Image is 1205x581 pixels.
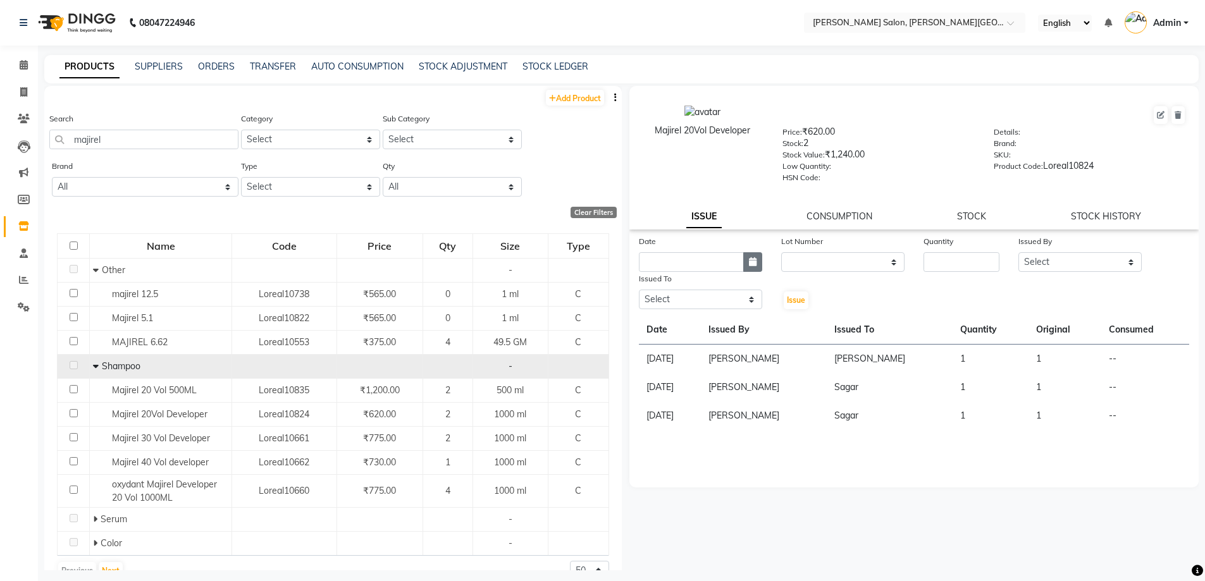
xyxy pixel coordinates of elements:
td: [PERSON_NAME] [701,401,827,430]
span: - [509,537,512,549]
span: C [575,336,581,348]
span: Expand Row [93,513,101,525]
span: Loreal10738 [259,288,309,300]
div: Clear Filters [571,207,617,218]
label: SKU: [994,149,1011,161]
label: Details: [994,126,1020,138]
span: - [509,264,512,276]
div: Name [90,235,231,257]
label: Search [49,113,73,125]
th: Issued To [827,315,953,345]
span: C [575,312,581,324]
span: C [575,432,581,444]
span: C [575,456,581,468]
span: Color [101,537,122,549]
span: 1 ml [502,288,519,300]
td: -- [1101,345,1189,374]
label: Product Code: [994,161,1043,172]
label: Issued By [1018,236,1052,247]
div: Price [338,235,422,257]
img: Admin [1125,11,1147,34]
span: ₹375.00 [363,336,396,348]
span: ₹565.00 [363,312,396,324]
span: Collapse Row [93,360,102,372]
label: Type [241,161,257,172]
td: -- [1101,401,1189,430]
span: 2 [445,432,450,444]
span: 2 [445,408,450,420]
td: [PERSON_NAME] [827,345,953,374]
label: Low Quantity: [782,161,831,172]
div: Loreal10824 [994,159,1186,177]
label: Brand [52,161,73,172]
td: [PERSON_NAME] [701,373,827,401]
span: Issue [787,295,805,305]
td: 1 [1029,345,1101,374]
a: TRANSFER [250,61,296,72]
td: 1 [1029,401,1101,430]
span: majirel 12.5 [112,288,158,300]
span: Majirel 20Vol Developer [112,408,207,420]
span: - [509,513,512,525]
th: Quantity [953,315,1029,345]
span: ₹775.00 [363,485,396,496]
span: 1 ml [502,312,519,324]
span: Other [102,264,125,276]
span: Loreal10660 [259,485,309,496]
span: C [575,288,581,300]
span: Shampoo [102,360,140,372]
span: 2 [445,384,450,396]
div: 2 [782,137,975,154]
img: logo [32,5,119,40]
span: 1000 ml [494,408,526,420]
div: ₹1,240.00 [782,148,975,166]
label: Price: [782,126,802,138]
label: Date [639,236,656,247]
a: ORDERS [198,61,235,72]
input: Search by product name or code [49,130,238,149]
label: Lot Number [781,236,823,247]
span: 4 [445,336,450,348]
span: 1000 ml [494,456,526,468]
span: 49.5 GM [493,336,527,348]
label: Sub Category [383,113,429,125]
span: ₹1,200.00 [360,384,400,396]
td: Sagar [827,401,953,430]
td: [DATE] [639,345,701,374]
div: Majirel 20Vol Developer [642,124,764,137]
a: CONSUMPTION [806,211,872,222]
span: 0 [445,288,450,300]
span: Majirel 5.1 [112,312,153,324]
td: 1 [953,373,1029,401]
img: avatar [684,106,720,119]
span: ₹775.00 [363,432,396,444]
th: Original [1029,315,1101,345]
span: oxydant Majirel Developer 20 Vol 1000ML [112,479,217,503]
td: [DATE] [639,373,701,401]
td: -- [1101,373,1189,401]
a: SUPPLIERS [135,61,183,72]
span: - [509,360,512,372]
div: ₹620.00 [782,125,975,143]
a: PRODUCTS [59,56,120,78]
th: Issued By [701,315,827,345]
span: 1 [445,456,450,468]
span: Loreal10824 [259,408,309,420]
span: Expand Row [93,537,101,549]
div: Size [474,235,547,257]
span: Loreal10822 [259,312,309,324]
span: MAJIREL 6.62 [112,336,168,348]
div: Code [233,235,335,257]
span: C [575,485,581,496]
td: [DATE] [639,401,701,430]
td: 1 [1029,373,1101,401]
a: Add Product [546,90,604,106]
button: Next [99,562,123,580]
span: 500 ml [497,384,524,396]
span: 1000 ml [494,432,526,444]
span: Loreal10835 [259,384,309,396]
b: 08047224946 [139,5,195,40]
label: Brand: [994,138,1017,149]
span: Majirel 20 Vol 500ML [112,384,197,396]
a: STOCK LEDGER [522,61,588,72]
